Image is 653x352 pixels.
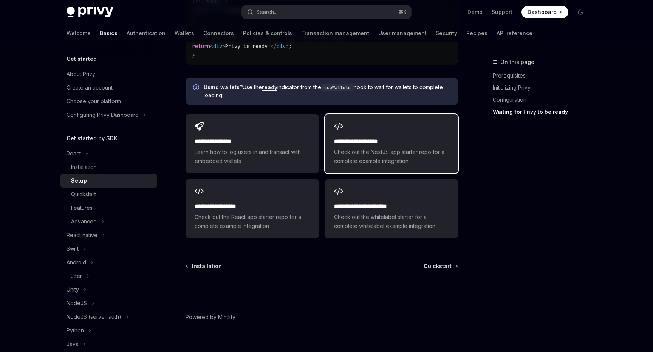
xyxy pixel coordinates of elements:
a: **** **** **** *Learn how to log users in and transact with embedded wallets [186,114,319,173]
span: ⌘ K [399,9,407,15]
a: Transaction management [301,24,369,42]
a: Powered by Mintlify [186,313,235,321]
a: ready [262,84,277,91]
a: Configuration [493,94,593,106]
a: User management [378,24,427,42]
div: Java [67,340,79,349]
a: Installation [186,262,222,270]
a: Recipes [466,24,487,42]
strong: Using wallets? [204,84,243,90]
span: Installation [192,262,222,270]
a: **** **** **** ****Check out the NextJS app starter repo for a complete example integration [325,114,458,173]
a: **** **** **** **** ***Check out the whitelabel starter for a complete whitelabel example integra... [325,179,458,238]
span: Quickstart [424,262,452,270]
div: NodeJS [67,299,87,308]
button: Open search [242,5,411,19]
div: Flutter [67,271,82,281]
div: Python [67,326,84,335]
span: Use the indicator from the hook to wait for wallets to complete loading. [204,84,450,99]
span: div [277,43,286,50]
div: NodeJS (server-auth) [67,312,121,321]
div: Installation [71,163,97,172]
div: Configuring Privy Dashboard [67,110,139,119]
a: Policies & controls [243,24,292,42]
code: useWallets [321,84,354,91]
a: Connectors [203,24,234,42]
button: Toggle Android section [60,256,157,269]
button: Toggle dark mode [574,6,586,18]
a: Demo [467,8,483,16]
div: About Privy [67,70,95,79]
div: Features [71,203,93,212]
div: Advanced [71,217,97,226]
span: } [192,52,195,59]
a: Dashboard [521,6,568,18]
button: Toggle NodeJS (server-auth) section [60,310,157,324]
a: Prerequisites [493,70,593,82]
button: Toggle NodeJS section [60,296,157,310]
span: ; [289,43,292,50]
span: Learn how to log users in and transact with embedded wallets [195,147,309,166]
a: Create an account [60,81,157,95]
div: Choose your platform [67,97,121,106]
div: React [67,149,81,158]
a: Wallets [175,24,194,42]
a: About Privy [60,67,157,81]
div: Create an account [67,83,113,92]
span: return [192,43,210,50]
a: **** **** **** ***Check out the React app starter repo for a complete example integration [186,179,319,238]
div: Unity [67,285,79,294]
div: Android [67,258,86,267]
a: Initializing Privy [493,82,593,94]
div: Swift [67,244,79,253]
button: Toggle React section [60,147,157,160]
img: dark logo [67,7,113,17]
div: Search... [256,8,277,17]
span: > [222,43,225,50]
a: Quickstart [60,188,157,201]
button: Toggle Unity section [60,283,157,296]
div: Quickstart [71,190,96,199]
div: React native [67,231,97,240]
a: Welcome [67,24,91,42]
button: Toggle Configuring Privy Dashboard section [60,108,157,122]
button: Toggle React native section [60,228,157,242]
button: Toggle Flutter section [60,269,157,283]
button: Toggle Advanced section [60,215,157,228]
span: On this page [500,57,534,67]
a: Installation [60,160,157,174]
span: < [210,43,213,50]
a: Choose your platform [60,95,157,108]
button: Toggle Swift section [60,242,157,256]
span: Check out the React app starter repo for a complete example integration [195,212,309,231]
a: API reference [497,24,532,42]
span: Check out the NextJS app starter repo for a complete example integration [334,147,449,166]
a: Quickstart [424,262,457,270]
a: Support [492,8,512,16]
a: Setup [60,174,157,188]
a: Basics [100,24,118,42]
svg: Info [193,84,201,92]
span: Dashboard [528,8,557,16]
button: Toggle Python section [60,324,157,337]
span: Privy is ready! [225,43,271,50]
span: > [286,43,289,50]
div: Setup [71,176,87,185]
h5: Get started [67,54,97,64]
span: </ [271,43,277,50]
a: Authentication [127,24,166,42]
button: Toggle Java section [60,337,157,351]
span: div [213,43,222,50]
a: Security [436,24,457,42]
span: Check out the whitelabel starter for a complete whitelabel example integration [334,212,449,231]
h5: Get started by SDK [67,134,118,143]
a: Waiting for Privy to be ready [493,106,593,118]
a: Features [60,201,157,215]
